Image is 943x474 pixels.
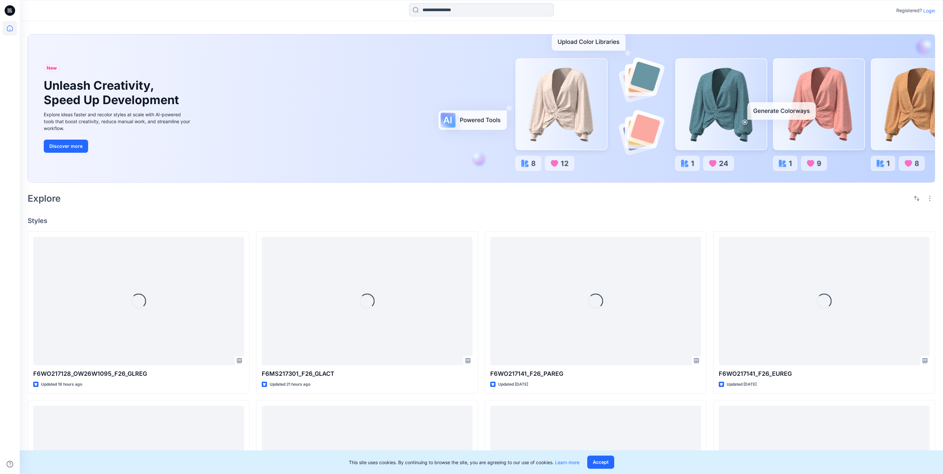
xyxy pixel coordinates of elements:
div: Explore ideas faster and recolor styles at scale with AI-powered tools that boost creativity, red... [44,111,192,132]
p: This site uses cookies. By continuing to browse the site, you are agreeing to our use of cookies. [349,459,579,466]
p: F6WO217141_F26_EUREG [719,369,930,378]
p: F6WO217128_OW26W1095_F26_GLREG [33,369,244,378]
p: Updated 18 hours ago [41,381,82,388]
p: Registered? [896,7,922,14]
p: F6MS217301_F26_GLACT [262,369,472,378]
a: Discover more [44,140,192,153]
h1: Unleash Creativity, Speed Up Development [44,79,182,107]
p: Updated [DATE] [727,381,757,388]
button: Discover more [44,140,88,153]
p: Login [923,7,935,14]
p: F6WO217141_F26_PAREG [490,369,701,378]
button: Accept [587,456,614,469]
p: Updated [DATE] [498,381,528,388]
h4: Styles [28,217,935,225]
p: Updated 21 hours ago [270,381,310,388]
h2: Explore [28,193,61,204]
a: Learn more [555,460,579,465]
span: New [47,64,57,72]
